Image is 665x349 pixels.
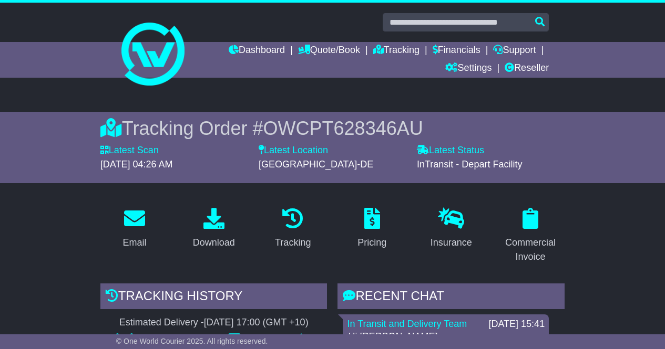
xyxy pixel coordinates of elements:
[348,331,544,343] p: Hi [PERSON_NAME],
[351,204,393,253] a: Pricing
[503,236,558,264] div: Commercial Invoice
[417,159,522,170] span: InTransit - Depart Facility
[431,236,472,250] div: Insurance
[505,60,549,78] a: Reseller
[298,42,360,60] a: Quote/Book
[100,117,565,140] div: Tracking Order #
[186,204,242,253] a: Download
[100,159,173,170] span: [DATE] 04:26 AM
[193,236,235,250] div: Download
[496,204,565,268] a: Commercial Invoice
[229,42,285,60] a: Dashboard
[268,204,318,253] a: Tracking
[100,283,328,312] div: Tracking history
[259,159,373,170] span: [GEOGRAPHIC_DATA]-DE
[259,145,328,156] label: Latest Location
[116,204,154,253] a: Email
[488,319,545,330] div: [DATE] 15:41
[347,319,467,329] a: In Transit and Delivery Team
[100,145,159,156] label: Latest Scan
[100,317,328,329] div: Estimated Delivery -
[417,145,484,156] label: Latest Status
[337,283,565,312] div: RECENT CHAT
[424,204,479,253] a: Insurance
[357,236,386,250] div: Pricing
[204,317,309,329] div: [DATE] 17:00 (GMT +10)
[493,42,536,60] a: Support
[263,118,423,139] span: OWCPT628346AU
[445,60,492,78] a: Settings
[373,42,420,60] a: Tracking
[433,42,480,60] a: Financials
[116,337,268,345] span: © One World Courier 2025. All rights reserved.
[275,236,311,250] div: Tracking
[123,236,147,250] div: Email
